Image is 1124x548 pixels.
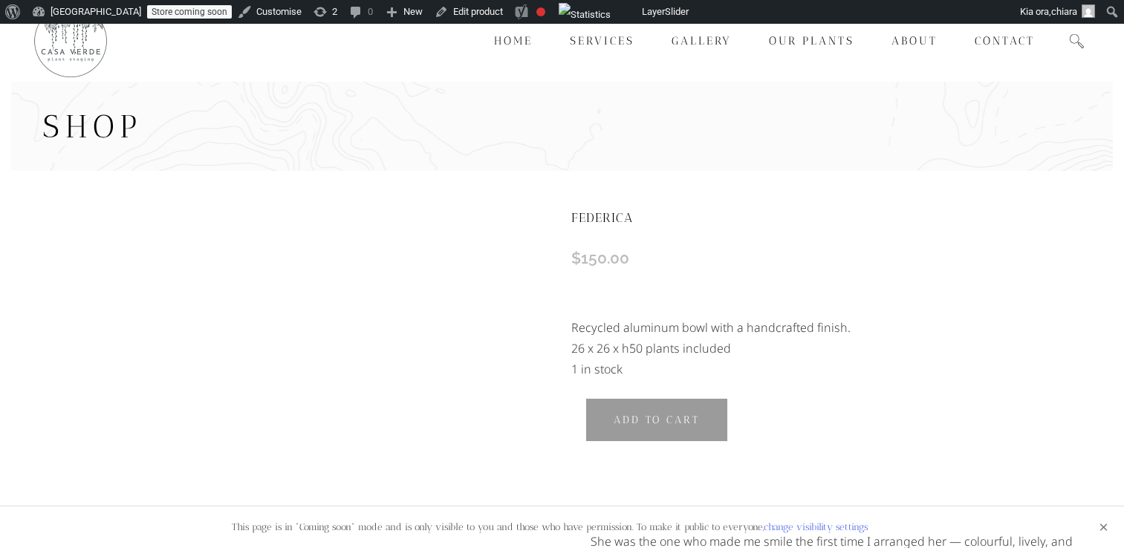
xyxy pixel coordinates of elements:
span: Home [494,34,533,48]
p: 1 in stock [571,359,1082,379]
div: Focus keyphrase not set [536,7,545,16]
bdi: 150.00 [571,249,629,267]
p: Recycled aluminum bowl with a handcrafted finish. [571,317,1082,338]
p: 26 x 26 x h50 plants included [571,338,1082,359]
span: chiara [1051,6,1077,17]
span: Shop [42,108,143,146]
a: Store coming soon [147,5,232,19]
img: Views over 48 hours. Click for more Jetpack Stats. [559,3,611,27]
span: Services [570,34,634,48]
span: About [891,34,938,48]
button: Add to cart [585,398,728,442]
span: Gallery [672,34,732,48]
span: Contact [975,34,1035,48]
span: Our Plants [769,34,854,48]
h1: FEDERICA [571,193,1082,242]
span: $ [571,249,581,267]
